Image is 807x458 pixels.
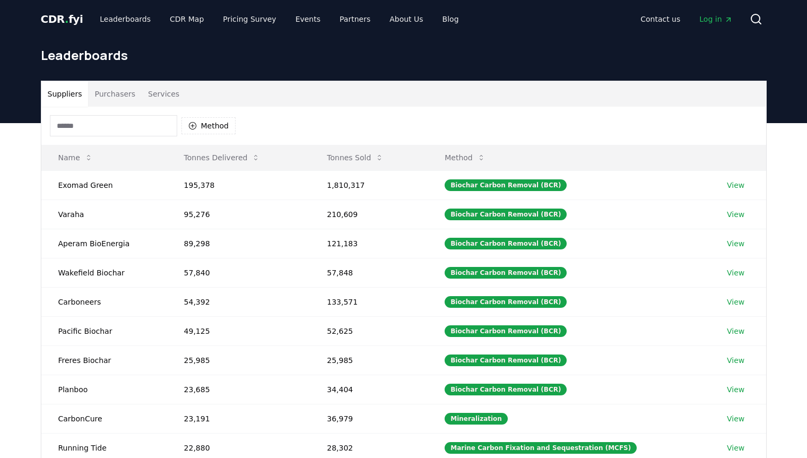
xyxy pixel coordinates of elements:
[691,10,741,29] a: Log in
[445,267,567,279] div: Biochar Carbon Removal (BCR)
[41,12,83,27] a: CDR.fyi
[727,238,744,249] a: View
[41,200,167,229] td: Varaha
[41,229,167,258] td: Aperam BioEnergia
[161,10,212,29] a: CDR Map
[727,209,744,220] a: View
[727,413,744,424] a: View
[310,375,428,404] td: 34,404
[727,443,744,453] a: View
[41,13,83,25] span: CDR fyi
[214,10,284,29] a: Pricing Survey
[310,200,428,229] td: 210,609
[445,238,567,249] div: Biochar Carbon Removal (BCR)
[445,325,567,337] div: Biochar Carbon Removal (BCR)
[41,81,89,107] button: Suppliers
[41,170,167,200] td: Exomad Green
[445,179,567,191] div: Biochar Carbon Removal (BCR)
[41,375,167,404] td: Planboo
[381,10,431,29] a: About Us
[287,10,329,29] a: Events
[727,180,744,191] a: View
[167,316,310,345] td: 49,125
[318,147,392,168] button: Tonnes Sold
[434,10,467,29] a: Blog
[727,384,744,395] a: View
[88,81,142,107] button: Purchasers
[41,47,767,64] h1: Leaderboards
[167,404,310,433] td: 23,191
[91,10,467,29] nav: Main
[91,10,159,29] a: Leaderboards
[699,14,732,24] span: Log in
[727,297,744,307] a: View
[727,355,744,366] a: View
[727,267,744,278] a: View
[310,229,428,258] td: 121,183
[445,209,567,220] div: Biochar Carbon Removal (BCR)
[176,147,269,168] button: Tonnes Delivered
[167,229,310,258] td: 89,298
[436,147,494,168] button: Method
[167,375,310,404] td: 23,685
[445,355,567,366] div: Biochar Carbon Removal (BCR)
[727,326,744,336] a: View
[445,413,508,425] div: Mineralization
[310,345,428,375] td: 25,985
[181,117,236,134] button: Method
[632,10,689,29] a: Contact us
[65,13,68,25] span: .
[41,404,167,433] td: CarbonCure
[167,170,310,200] td: 195,378
[41,316,167,345] td: Pacific Biochar
[167,345,310,375] td: 25,985
[50,147,101,168] button: Name
[41,345,167,375] td: Freres Biochar
[41,287,167,316] td: Carboneers
[167,200,310,229] td: 95,276
[445,296,567,308] div: Biochar Carbon Removal (BCR)
[41,258,167,287] td: Wakefield Biochar
[310,258,428,287] td: 57,848
[310,404,428,433] td: 36,979
[167,258,310,287] td: 57,840
[445,384,567,395] div: Biochar Carbon Removal (BCR)
[632,10,741,29] nav: Main
[331,10,379,29] a: Partners
[142,81,186,107] button: Services
[310,170,428,200] td: 1,810,317
[167,287,310,316] td: 54,392
[310,287,428,316] td: 133,571
[445,442,637,454] div: Marine Carbon Fixation and Sequestration (MCFS)
[310,316,428,345] td: 52,625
